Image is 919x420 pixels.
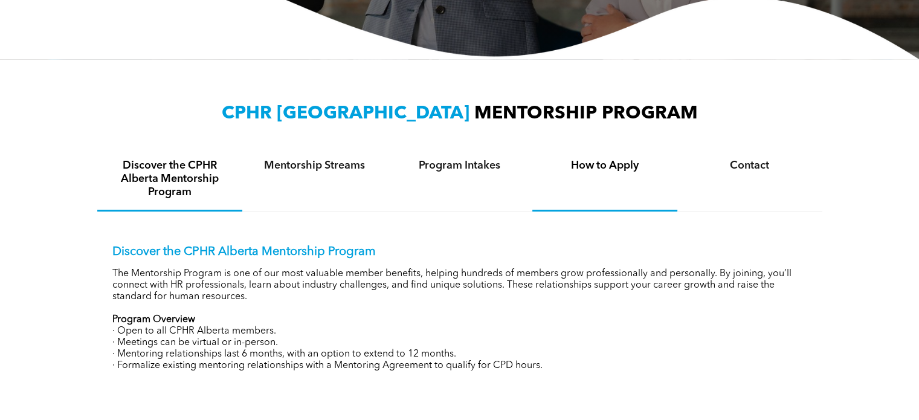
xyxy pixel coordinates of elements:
[108,159,231,199] h4: Discover the CPHR Alberta Mentorship Program
[543,159,666,172] h4: How to Apply
[398,159,521,172] h4: Program Intakes
[688,159,811,172] h4: Contact
[222,105,469,123] span: CPHR [GEOGRAPHIC_DATA]
[112,349,807,360] p: · Mentoring relationships last 6 months, with an option to extend to 12 months.
[112,337,807,349] p: · Meetings can be virtual or in-person.
[474,105,698,123] span: MENTORSHIP PROGRAM
[112,315,195,325] strong: Program Overview
[112,326,807,337] p: · Open to all CPHR Alberta members.
[112,245,807,259] p: Discover the CPHR Alberta Mentorship Program
[253,159,376,172] h4: Mentorship Streams
[112,360,807,372] p: · Formalize existing mentoring relationships with a Mentoring Agreement to qualify for CPD hours.
[112,268,807,303] p: The Mentorship Program is one of our most valuable member benefits, helping hundreds of members g...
